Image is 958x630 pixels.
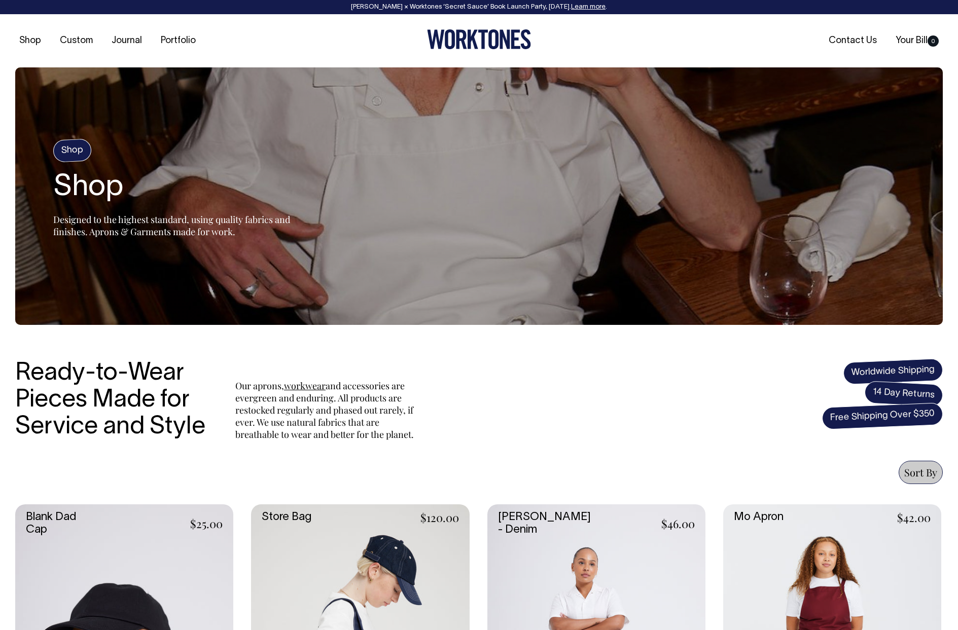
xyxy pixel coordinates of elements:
[928,35,939,47] span: 0
[892,32,943,49] a: Your Bill0
[825,32,881,49] a: Contact Us
[53,213,290,238] span: Designed to the highest standard, using quality fabrics and finishes. Aprons & Garments made for ...
[843,358,943,385] span: Worldwide Shipping
[284,380,326,392] a: workwear
[571,4,606,10] a: Learn more
[822,402,943,430] span: Free Shipping Over $350
[53,172,307,204] h1: Shop
[53,139,92,163] h4: Shop
[904,465,937,479] span: Sort By
[10,4,948,11] div: [PERSON_NAME] × Worktones ‘Secret Sauce’ Book Launch Party, [DATE]. .
[235,380,418,440] p: Our aprons, and accessories are evergreen and enduring. All products are restocked regularly and ...
[108,32,146,49] a: Journal
[864,381,943,407] span: 14 Day Returns
[15,32,45,49] a: Shop
[56,32,97,49] a: Custom
[15,360,213,440] h3: Ready-to-Wear Pieces Made for Service and Style
[157,32,200,49] a: Portfolio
